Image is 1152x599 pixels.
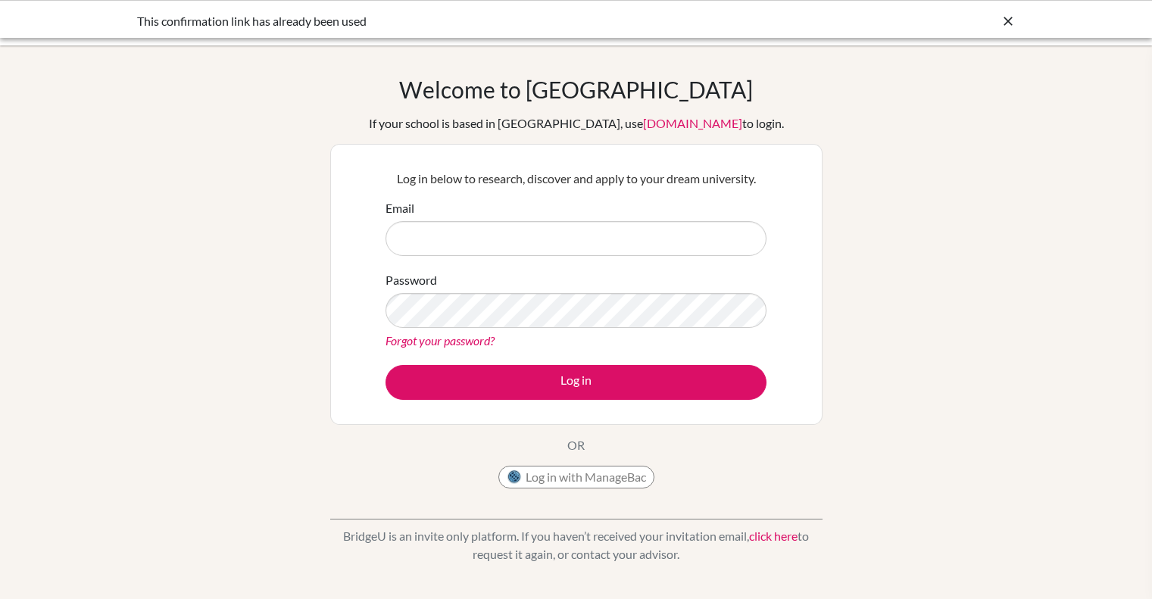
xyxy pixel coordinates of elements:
[399,76,753,103] h1: Welcome to [GEOGRAPHIC_DATA]
[386,271,437,289] label: Password
[330,527,823,563] p: BridgeU is an invite only platform. If you haven’t received your invitation email, to request it ...
[369,114,784,133] div: If your school is based in [GEOGRAPHIC_DATA], use to login.
[137,12,788,30] div: This confirmation link has already been used
[567,436,585,454] p: OR
[643,116,742,130] a: [DOMAIN_NAME]
[498,466,654,488] button: Log in with ManageBac
[386,365,766,400] button: Log in
[386,333,495,348] a: Forgot your password?
[386,199,414,217] label: Email
[386,170,766,188] p: Log in below to research, discover and apply to your dream university.
[749,529,798,543] a: click here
